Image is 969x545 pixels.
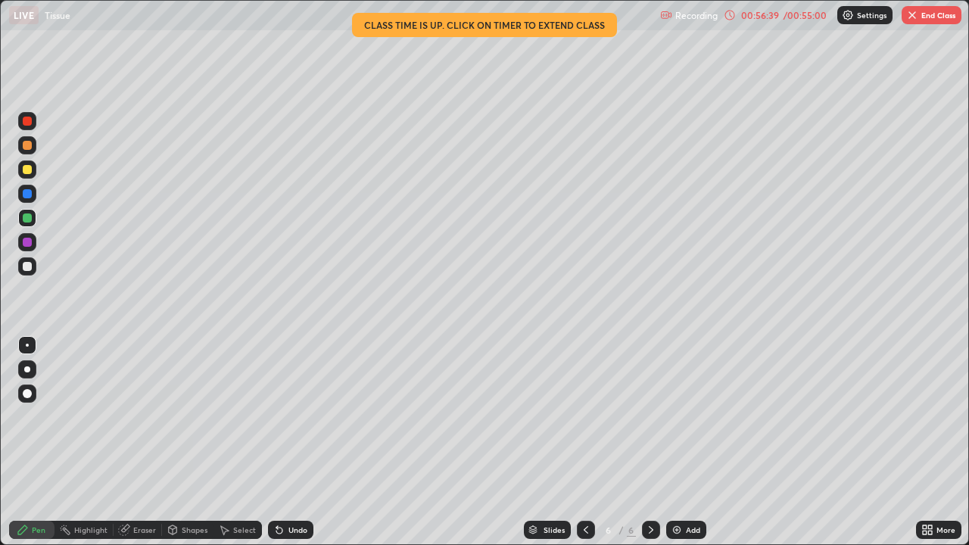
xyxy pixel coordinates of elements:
[906,9,918,21] img: end-class-cross
[936,526,955,534] div: More
[671,524,683,536] img: add-slide-button
[781,11,828,20] div: / 00:55:00
[842,9,854,21] img: class-settings-icons
[14,9,34,21] p: LIVE
[288,526,307,534] div: Undo
[45,9,70,21] p: Tissue
[601,525,616,534] div: 6
[660,9,672,21] img: recording.375f2c34.svg
[675,10,718,21] p: Recording
[182,526,207,534] div: Shapes
[627,523,636,537] div: 6
[902,6,961,24] button: End Class
[74,526,107,534] div: Highlight
[739,11,781,20] div: 00:56:39
[686,526,700,534] div: Add
[32,526,45,534] div: Pen
[857,11,886,19] p: Settings
[133,526,156,534] div: Eraser
[233,526,256,534] div: Select
[619,525,624,534] div: /
[544,526,565,534] div: Slides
